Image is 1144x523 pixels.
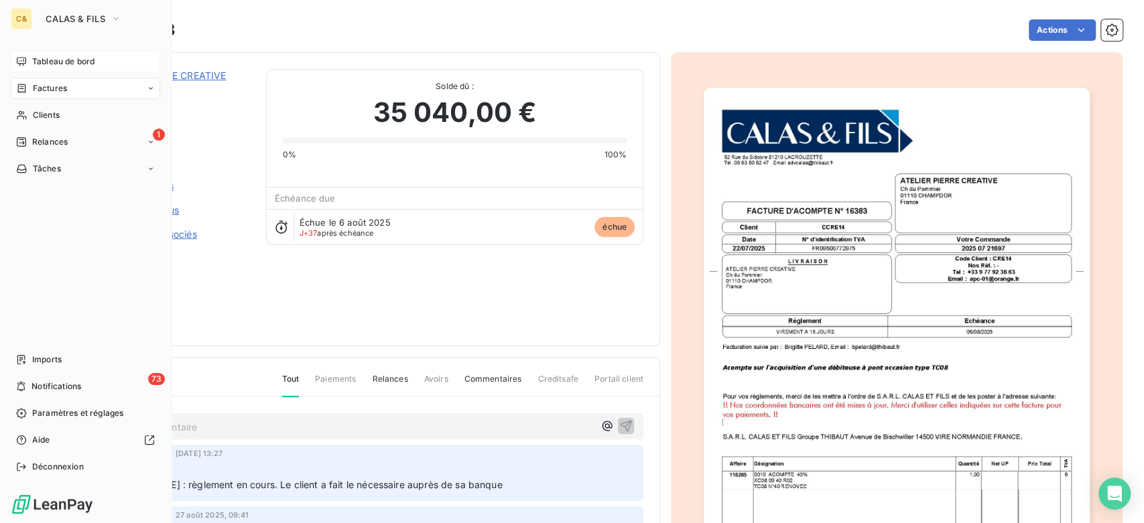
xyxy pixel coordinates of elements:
[372,373,407,396] span: Relances
[105,85,250,96] span: CCRE14
[89,479,503,490] span: Info TOM du [DATE] : règlement en cours. Le client a fait le nécessaire auprès de sa banque
[373,92,537,133] span: 35 040,00 €
[11,494,94,515] img: Logo LeanPay
[594,373,643,396] span: Portail client
[300,229,374,237] span: après échéance
[315,373,356,396] span: Paiements
[33,109,60,121] span: Clients
[1098,477,1131,510] div: Open Intercom Messenger
[32,354,62,366] span: Imports
[32,136,68,148] span: Relances
[300,228,318,238] span: J+37
[424,373,448,396] span: Avoirs
[283,149,296,161] span: 0%
[32,56,94,68] span: Tableau de bord
[275,193,336,204] span: Échéance due
[33,82,67,94] span: Factures
[11,429,160,451] a: Aide
[32,407,123,419] span: Paramètres et réglages
[176,449,223,457] span: [DATE] 13:27
[176,511,249,519] span: 27 août 2025, 09:41
[46,13,105,24] span: CALAS & FILS
[33,163,61,175] span: Tâches
[1029,19,1096,41] button: Actions
[32,434,50,446] span: Aide
[11,8,32,29] div: C&
[282,373,300,397] span: Tout
[32,461,84,473] span: Déconnexion
[594,217,635,237] span: échue
[300,217,391,228] span: Échue le 6 août 2025
[153,129,165,141] span: 1
[464,373,522,396] span: Commentaires
[148,373,165,385] span: 73
[31,380,81,392] span: Notifications
[283,80,627,92] span: Solde dû :
[604,149,627,161] span: 100%
[537,373,578,396] span: Creditsafe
